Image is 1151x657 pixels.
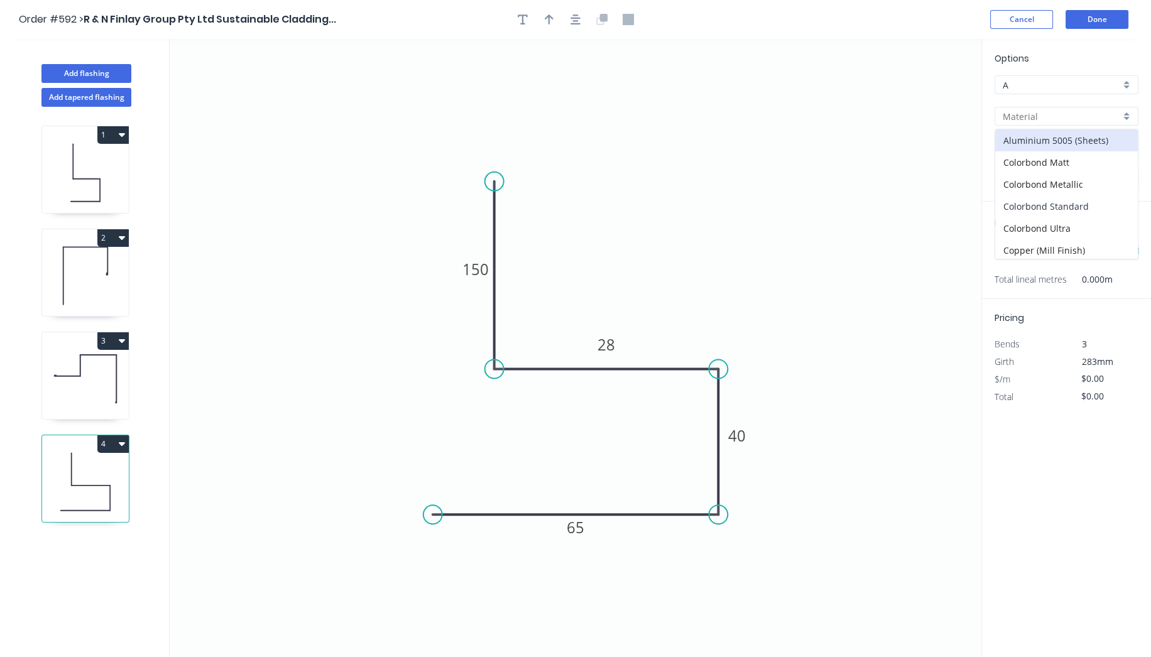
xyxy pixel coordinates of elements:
div: Colorbond Matt [995,151,1138,173]
span: 0.000m [1067,271,1113,288]
button: 4 [97,435,129,453]
span: Girth [995,356,1014,367]
span: Order #592 > [19,12,84,26]
button: Add flashing [41,64,131,83]
button: Done [1066,10,1128,29]
tspan: 28 [597,334,615,354]
span: 3 [1082,338,1087,350]
div: Aluminium 5005 (Sheets) [995,129,1138,151]
span: Options [995,52,1029,65]
button: 1 [97,126,129,144]
div: Colorbond Ultra [995,217,1138,239]
span: $/m [995,373,1010,385]
span: Total lineal metres [995,271,1067,288]
span: Bends [995,338,1020,350]
span: R & N Finlay Group Pty Ltd Sustainable Cladding... [84,12,336,26]
tspan: 65 [567,517,584,538]
button: 3 [97,332,129,350]
tspan: 150 [462,259,489,280]
input: Price level [1003,79,1120,92]
button: Add tapered flashing [41,88,131,107]
input: Material [1003,110,1120,123]
svg: 0 [170,39,981,657]
div: Colorbond Standard [995,195,1138,217]
span: Total [995,391,1013,403]
button: Cancel [990,10,1053,29]
tspan: 40 [728,425,746,446]
span: 283mm [1082,356,1113,367]
span: Pricing [995,312,1024,324]
button: 2 [97,229,129,247]
div: Colorbond Metallic [995,173,1138,195]
div: Copper (Mill Finish) [995,239,1138,261]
